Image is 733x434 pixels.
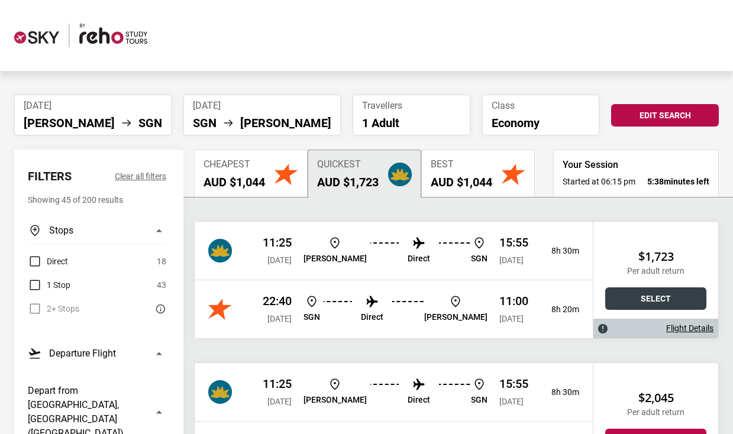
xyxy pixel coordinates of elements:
[28,169,72,183] h2: Filters
[647,177,664,186] span: 5:38
[24,100,162,111] span: [DATE]
[431,159,492,170] span: Best
[593,319,718,338] div: Flight Details
[195,222,593,338] div: Vietnam Airlines 11:25 [DATE] [PERSON_NAME] Direct SGN 15:55 [DATE] 8h 30mJetstar 22:40 [DATE] SG...
[605,250,706,264] h2: $1,723
[666,323,713,333] a: Flight Details
[263,294,292,308] p: 22:40
[267,314,292,323] span: [DATE]
[28,278,70,292] label: 1 Stop
[647,176,709,187] strong: minutes left
[204,175,265,189] h2: AUD $1,044
[303,254,367,264] p: [PERSON_NAME]
[47,254,68,268] span: Direct
[605,407,706,417] p: Per adult return
[267,397,292,406] span: [DATE]
[499,255,524,265] span: [DATE]
[193,100,331,111] span: [DATE]
[361,312,383,322] p: Direct
[303,312,320,322] p: SGN
[408,395,430,405] p: Direct
[47,278,70,292] span: 1 Stop
[538,305,579,315] p: 8h 20m
[193,116,217,130] li: SGN
[49,346,116,361] h3: Departure Flight
[563,176,635,187] span: Started at 06:15 pm
[317,159,379,170] span: Quickest
[303,395,367,405] p: [PERSON_NAME]
[563,159,709,171] h3: Your Session
[362,100,461,111] span: Travellers
[492,116,590,130] p: Economy
[605,287,706,310] button: Select
[28,216,166,245] button: Stops
[408,254,430,264] p: Direct
[24,116,115,130] li: [PERSON_NAME]
[499,314,524,323] span: [DATE]
[605,266,706,276] p: Per adult return
[28,339,166,367] button: Departure Flight
[28,254,68,268] label: Direct
[28,193,166,207] p: Showing 45 of 200 results
[157,254,166,268] span: 18
[471,254,487,264] p: SGN
[499,294,528,308] p: 11:00
[152,302,166,316] button: There are currently no flights matching this search criteria. Try removing some search filters.
[499,397,524,406] span: [DATE]
[263,377,292,391] p: 11:25
[424,312,487,322] p: [PERSON_NAME]
[208,380,232,404] img: Vietjet
[317,175,379,189] h2: AUD $1,723
[267,255,292,265] span: [DATE]
[204,159,265,170] span: Cheapest
[49,224,73,238] h3: Stops
[138,116,162,130] li: SGN
[605,391,706,405] h2: $2,045
[611,104,719,127] button: Edit Search
[538,246,579,256] p: 8h 30m
[157,278,166,292] span: 43
[471,395,487,405] p: SGN
[499,235,528,250] p: 15:55
[499,377,528,391] p: 15:55
[263,235,292,250] p: 11:25
[362,116,461,130] p: 1 Adult
[208,239,232,263] img: APG Network
[240,116,331,130] li: [PERSON_NAME]
[492,100,590,111] span: Class
[115,169,166,183] button: Clear all filters
[208,297,232,321] img: APG Network
[538,387,579,397] p: 8h 30m
[431,175,492,189] h2: AUD $1,044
